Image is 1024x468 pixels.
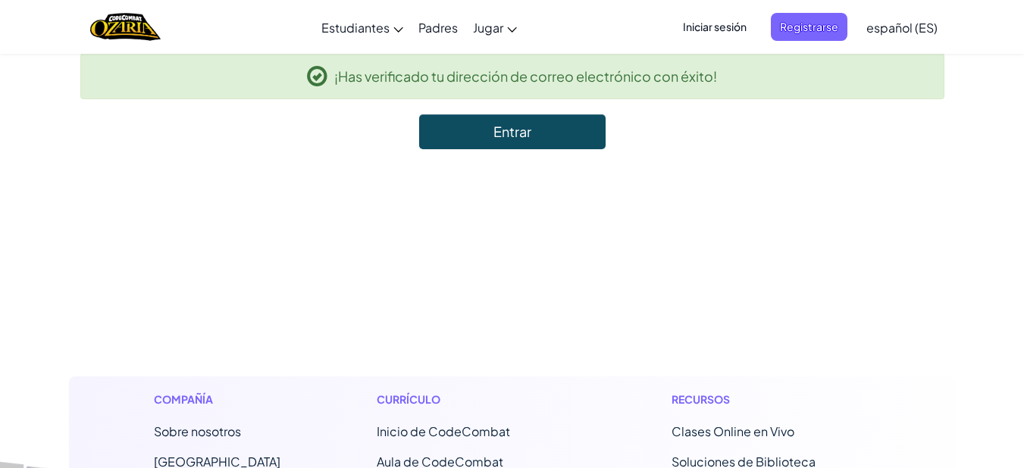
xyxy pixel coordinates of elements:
[377,423,510,439] span: Inicio de CodeCombat
[90,11,161,42] a: Ozaria by CodeCombat logo
[321,20,390,36] span: Estudiantes
[674,13,756,41] button: Iniciar sesión
[419,114,606,149] a: Entrar
[771,13,847,41] button: Registrarse
[334,65,717,87] span: ¡Has verificado tu dirección de correo electrónico con éxito!
[672,423,794,439] a: Clases Online en Vivo
[90,11,161,42] img: Home
[672,392,871,407] h1: Recursos
[465,7,525,48] a: Jugar
[411,7,465,48] a: Padres
[866,20,938,36] span: español (ES)
[859,7,945,48] a: español (ES)
[154,392,280,407] h1: Compañía
[473,20,503,36] span: Jugar
[154,423,241,439] a: Sobre nosotros
[377,392,576,407] h1: Currículo
[314,7,411,48] a: Estudiantes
